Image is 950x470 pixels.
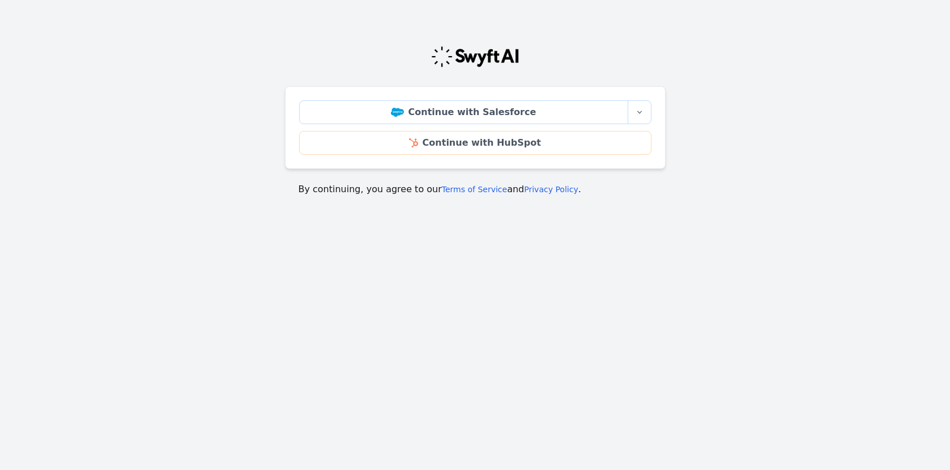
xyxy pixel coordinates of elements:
[431,45,520,68] img: Swyft Logo
[442,185,507,194] a: Terms of Service
[299,131,651,155] a: Continue with HubSpot
[299,100,628,124] a: Continue with Salesforce
[391,108,404,117] img: Salesforce
[524,185,578,194] a: Privacy Policy
[409,138,418,147] img: HubSpot
[299,183,652,196] p: By continuing, you agree to our and .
